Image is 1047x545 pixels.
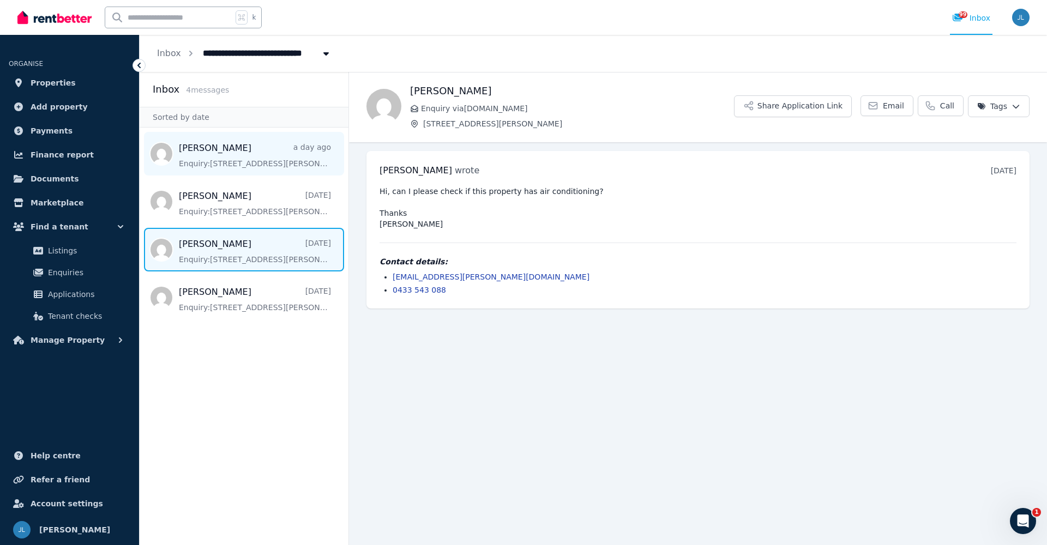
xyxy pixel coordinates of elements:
[186,86,229,94] span: 4 message s
[157,48,181,58] a: Inbox
[861,95,913,116] a: Email
[31,148,94,161] span: Finance report
[31,76,76,89] span: Properties
[9,120,130,142] a: Payments
[31,497,103,510] span: Account settings
[410,83,734,99] h1: [PERSON_NAME]
[423,118,734,129] span: [STREET_ADDRESS][PERSON_NAME]
[179,190,331,217] a: [PERSON_NAME][DATE]Enquiry:[STREET_ADDRESS][PERSON_NAME].
[48,288,122,301] span: Applications
[31,473,90,486] span: Refer a friend
[9,60,43,68] span: ORGANISE
[977,101,1007,112] span: Tags
[17,9,92,26] img: RentBetter
[31,196,83,209] span: Marketplace
[179,142,331,169] a: [PERSON_NAME]a day agoEnquiry:[STREET_ADDRESS][PERSON_NAME].
[380,186,1016,229] pre: Hi, can I please check if this property has air conditioning? Thanks [PERSON_NAME]
[13,521,31,538] img: Joanne Lau
[153,82,179,97] h2: Inbox
[48,266,122,279] span: Enquiries
[179,286,331,313] a: [PERSON_NAME][DATE]Enquiry:[STREET_ADDRESS][PERSON_NAME].
[39,523,110,536] span: [PERSON_NAME]
[9,168,130,190] a: Documents
[959,11,967,18] span: 99
[9,469,130,491] a: Refer a friend
[9,72,130,94] a: Properties
[9,493,130,514] a: Account settings
[31,100,88,113] span: Add property
[393,286,446,294] a: 0433 543 088
[952,13,990,23] div: Inbox
[1032,508,1041,517] span: 1
[380,256,1016,267] h4: Contact details:
[179,238,331,265] a: [PERSON_NAME][DATE]Enquiry:[STREET_ADDRESS][PERSON_NAME].
[734,95,852,117] button: Share Application Link
[9,216,130,238] button: Find a tenant
[31,449,81,462] span: Help centre
[9,329,130,351] button: Manage Property
[140,128,348,324] nav: Message list
[883,100,904,111] span: Email
[940,100,954,111] span: Call
[918,95,964,116] a: Call
[421,103,734,114] span: Enquiry via [DOMAIN_NAME]
[9,96,130,118] a: Add property
[13,262,126,283] a: Enquiries
[9,445,130,467] a: Help centre
[13,305,126,327] a: Tenant checks
[252,13,256,22] span: k
[31,124,73,137] span: Payments
[380,165,452,175] span: [PERSON_NAME]
[31,172,79,185] span: Documents
[31,220,88,233] span: Find a tenant
[140,107,348,128] div: Sorted by date
[48,244,122,257] span: Listings
[968,95,1030,117] button: Tags
[366,89,401,124] img: Gemma Goddard
[1010,508,1036,534] iframe: Intercom live chat
[9,192,130,214] a: Marketplace
[31,334,105,347] span: Manage Property
[13,283,126,305] a: Applications
[455,165,479,175] span: wrote
[991,166,1016,175] time: [DATE]
[140,35,349,72] nav: Breadcrumb
[13,240,126,262] a: Listings
[393,272,589,281] a: [EMAIL_ADDRESS][PERSON_NAME][DOMAIN_NAME]
[1012,9,1030,26] img: Joanne Lau
[9,144,130,166] a: Finance report
[48,310,122,323] span: Tenant checks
